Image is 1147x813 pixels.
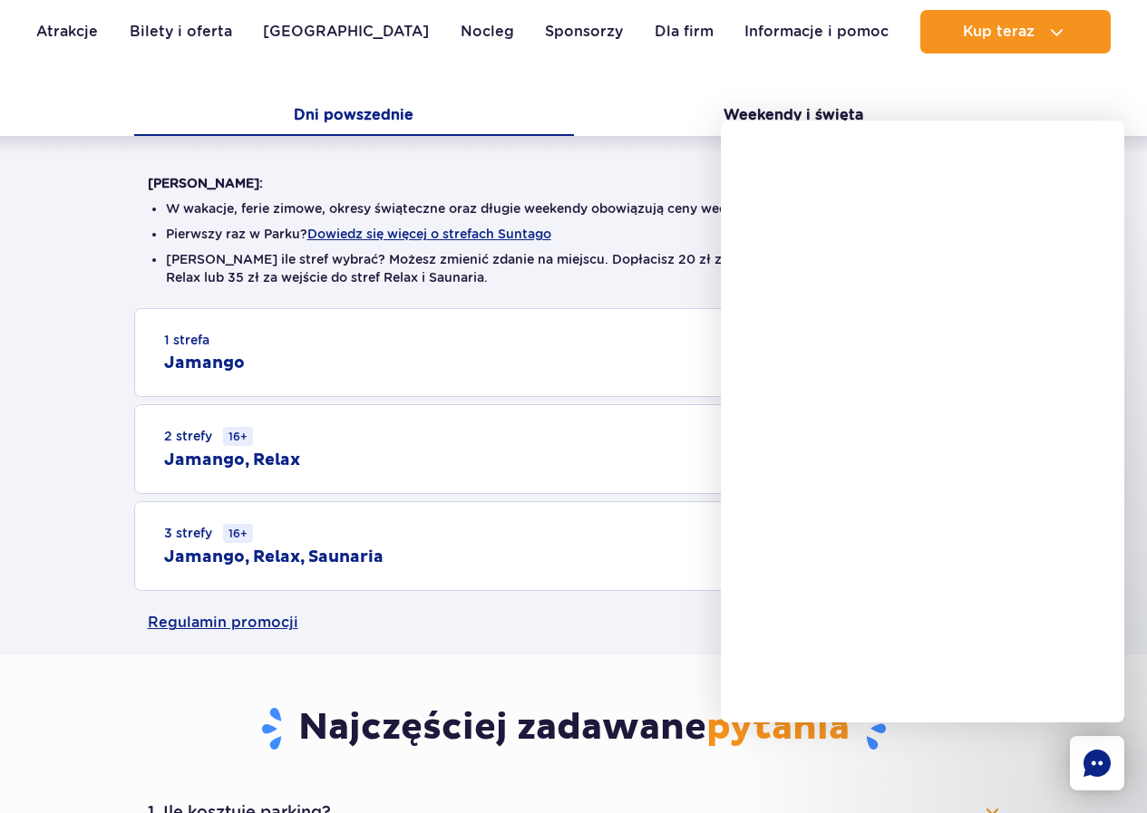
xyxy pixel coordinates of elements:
a: Regulamin promocji [148,591,1000,654]
div: Chat [1070,736,1124,790]
li: W wakacje, ferie zimowe, okresy świąteczne oraz długie weekendy obowiązują ceny weekendowe. [166,199,982,218]
li: Pierwszy raz w Parku? [166,225,982,243]
h2: Jamango [164,353,245,374]
a: Bilety i oferta [130,10,232,53]
li: [PERSON_NAME] ile stref wybrać? Możesz zmienić zdanie na miejscu. Dopłacisz 20 zł za wejście do s... [166,250,982,286]
a: Atrakcje [36,10,98,53]
button: Dowiedz się więcej o strefach Suntago [307,227,551,241]
strong: [PERSON_NAME]: [148,176,263,190]
small: 3 strefy [164,524,253,543]
h2: Jamango, Relax, Saunaria [164,547,384,568]
span: Kup teraz [963,24,1035,40]
button: Weekendy i święta [574,98,1014,136]
a: Nocleg [461,10,514,53]
a: [GEOGRAPHIC_DATA] [263,10,429,53]
span: pytania [706,705,850,750]
a: Informacje i pomoc [744,10,889,53]
small: 16+ [223,524,253,543]
h3: Najczęściej zadawane [148,705,1000,752]
h2: Jamango, Relax [164,450,300,471]
iframe: chatbot [721,121,1124,722]
a: Sponsorzy [545,10,623,53]
small: 2 strefy [164,427,253,446]
small: 1 strefa [164,331,209,349]
button: Dni powszednie [134,98,574,136]
small: 16+ [223,427,253,446]
a: Dla firm [655,10,714,53]
button: Kup teraz [920,10,1111,53]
